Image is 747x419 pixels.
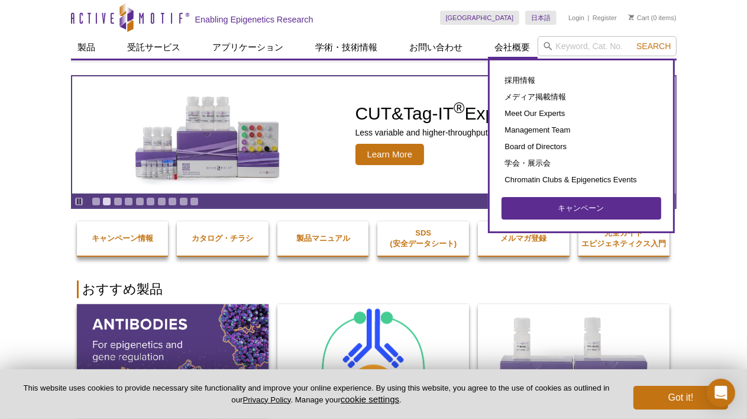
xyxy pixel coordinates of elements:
[309,36,385,59] a: 学術・技術情報
[177,221,269,256] a: カタログ・チラシ
[707,379,735,407] div: Open Intercom Messenger
[502,138,661,155] a: Board of Directors
[502,172,661,188] a: Chromatin Clubs & Epigenetics Events
[488,36,538,59] a: 会社概要
[114,197,122,206] a: Go to slide 3
[502,105,661,122] a: Meet Our Experts
[578,216,670,261] a: 完全ガイドエピジェネティクス入門
[206,36,291,59] a: アプリケーション
[135,197,144,206] a: Go to slide 5
[629,11,677,25] li: (0 items)
[440,11,520,25] a: [GEOGRAPHIC_DATA]
[502,155,661,172] a: 学会・展示会
[92,234,153,243] strong: キャンペーン情報
[538,36,677,56] input: Keyword, Cat. No.
[92,197,101,206] a: Go to slide 1
[629,14,634,20] img: Your Cart
[633,41,674,51] button: Search
[179,197,188,206] a: Go to slide 9
[377,216,469,261] a: SDS(安全データシート)
[124,197,133,206] a: Go to slide 4
[277,221,369,256] a: 製品マニュアル
[629,14,649,22] a: Cart
[588,11,590,25] li: |
[355,127,635,138] p: Less variable and higher-throughput genome-wide profiling of histone marks
[568,14,584,22] a: Login
[72,76,675,194] a: CUT&Tag-IT Express Assay Kit CUT&Tag-IT®Express Assay Kit Less variable and higher-throughput gen...
[168,197,177,206] a: Go to slide 8
[633,386,728,410] button: Got it!
[72,76,675,194] article: CUT&Tag-IT Express Assay Kit
[190,197,199,206] a: Go to slide 10
[502,197,661,220] a: キャンペーン
[110,70,305,200] img: CUT&Tag-IT Express Assay Kit
[355,105,635,123] h2: CUT&Tag-IT Express Assay Kit
[195,14,313,25] h2: Enabling Epigenetics Research
[355,144,425,165] span: Learn More
[341,394,399,404] button: cookie settings
[403,36,470,59] a: お問い合わせ
[102,197,111,206] a: Go to slide 2
[390,228,457,248] strong: SDS (安全データシート)
[157,197,166,206] a: Go to slide 7
[525,11,557,25] a: 日本語
[296,234,350,243] strong: 製品マニュアル
[121,36,188,59] a: 受託サービス
[500,234,546,243] strong: メルマガ登録
[77,221,169,256] a: キャンペーン情報
[77,281,671,298] h2: おすすめ製品
[502,72,661,89] a: 採用情報
[502,122,661,138] a: Management Team
[478,221,570,256] a: メルマガ登録
[192,234,253,243] strong: カタログ・チラシ
[593,14,617,22] a: Register
[454,99,464,116] sup: ®
[146,197,155,206] a: Go to slide 6
[636,41,671,51] span: Search
[75,197,83,206] a: Toggle autoplay
[71,36,103,59] a: 製品
[242,395,290,404] a: Privacy Policy
[19,383,614,405] p: This website uses cookies to provide necessary site functionality and improve your online experie...
[502,89,661,105] a: メディア掲載情報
